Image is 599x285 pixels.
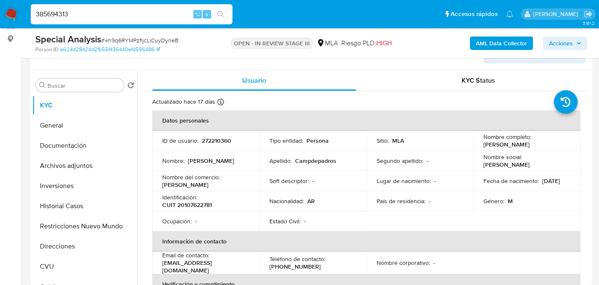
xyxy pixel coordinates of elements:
p: Sitio : [377,137,389,144]
p: Tipo entidad : [269,137,303,144]
input: Buscar usuario o caso... [31,9,232,20]
b: Person ID [35,46,58,53]
b: AML Data Collector [476,37,527,50]
p: Nombre : [162,157,185,165]
p: Apellido : [269,157,292,165]
p: Teléfono de contacto : [269,255,325,263]
p: - [434,177,436,185]
p: M [508,197,513,205]
p: Género : [483,197,504,205]
a: Salir [584,10,593,18]
p: Lugar de nacimiento : [377,177,431,185]
span: KYC Status [462,76,495,85]
button: Historial Casos [32,196,137,216]
p: - [312,177,314,185]
button: Archivos adjuntos [32,156,137,176]
p: Fecha de nacimiento : [483,177,539,185]
span: # 4h9q6RYMPzfljcLiCuyDyneB [101,36,179,44]
p: [EMAIL_ADDRESS][DOMAIN_NAME] [162,259,246,274]
button: KYC [32,95,137,115]
p: - [195,217,197,225]
button: Volver al orden por defecto [127,82,134,91]
p: [DATE] [542,177,560,185]
p: Soft descriptor : [269,177,309,185]
p: Persona [306,137,329,144]
button: search-icon [212,8,229,20]
button: Direcciones [32,236,137,256]
b: Special Analysis [35,32,101,46]
span: Accesos rápidos [451,10,498,18]
button: General [32,115,137,136]
p: [PERSON_NAME] [483,141,530,148]
a: a624d28424d2fb55f436440efd596486 [60,46,160,53]
span: s [206,10,208,18]
th: Datos personales [152,110,581,131]
span: Riesgo PLD: [341,39,392,48]
th: Información de contacto [152,231,581,251]
p: OPEN - IN REVIEW STAGE III [230,37,313,49]
p: Nombre del comercio : [162,173,220,181]
p: Nacionalidad : [269,197,304,205]
p: [PERSON_NAME] [188,157,234,165]
p: - [433,259,435,267]
p: ID de usuario : [162,137,198,144]
button: Buscar [39,82,46,89]
p: Estado Civil : [269,217,301,225]
p: Ocupación : [162,217,192,225]
p: País de residencia : [377,197,425,205]
span: 3.161.2 [583,20,595,26]
button: AML Data Collector [470,37,533,50]
p: - [427,157,428,165]
p: - [304,217,306,225]
p: [PERSON_NAME] [162,181,208,188]
button: Acciones [543,37,587,50]
div: MLA [317,39,338,48]
p: - [429,197,430,205]
p: Nombre completo : [483,133,531,141]
p: 272210360 [202,137,231,144]
p: facundo.marin@mercadolibre.com [533,10,581,18]
span: ⌥ [194,10,201,18]
button: CVU [32,256,137,277]
span: HIGH [376,38,392,48]
a: Notificaciones [506,10,513,18]
span: Usuario [242,76,266,85]
p: [PERSON_NAME] [483,161,530,168]
p: AR [307,197,315,205]
p: Nombre corporativo : [377,259,430,267]
p: Email de contacto : [162,251,209,259]
p: MLA [392,137,404,144]
button: Restricciones Nuevo Mundo [32,216,137,236]
button: Inversiones [32,176,137,196]
span: Acciones [549,37,573,50]
p: Segundo apellido : [377,157,423,165]
p: [PHONE_NUMBER] [269,263,321,270]
p: Campdepadros [295,157,336,165]
p: Identificación : [162,193,198,201]
button: Documentación [32,136,137,156]
p: Nombre social : [483,153,522,161]
p: CUIT 20107622781 [162,201,212,209]
p: Actualizado hace 17 días [152,98,215,106]
input: Buscar [47,82,121,89]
